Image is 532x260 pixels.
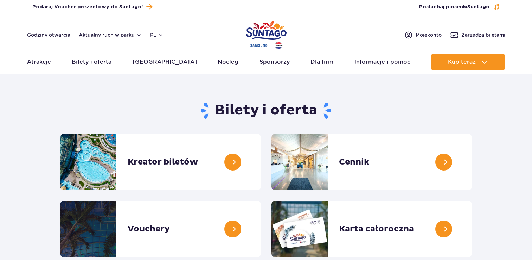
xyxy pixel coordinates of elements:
a: [GEOGRAPHIC_DATA] [133,54,197,70]
a: Nocleg [218,54,238,70]
span: Suntago [467,5,489,10]
a: Bilety i oferta [72,54,111,70]
button: Aktualny ruch w parku [79,32,142,38]
a: Dla firm [310,54,333,70]
span: Kup teraz [448,59,476,65]
h1: Bilety i oferta [60,101,472,120]
button: Kup teraz [431,54,505,70]
a: Park of Poland [246,18,287,50]
button: Posłuchaj piosenkiSuntago [419,4,500,11]
a: Informacje i pomoc [354,54,410,70]
a: Sponsorzy [259,54,290,70]
a: Podaruj Voucher prezentowy do Suntago! [32,2,152,12]
a: Mojekonto [404,31,442,39]
span: Podaruj Voucher prezentowy do Suntago! [32,4,143,11]
a: Zarządzajbiletami [450,31,505,39]
a: Atrakcje [27,54,51,70]
span: Posłuchaj piosenki [419,4,489,11]
span: Moje konto [416,31,442,38]
button: pl [150,31,164,38]
span: Zarządzaj biletami [461,31,505,38]
a: Godziny otwarcia [27,31,70,38]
